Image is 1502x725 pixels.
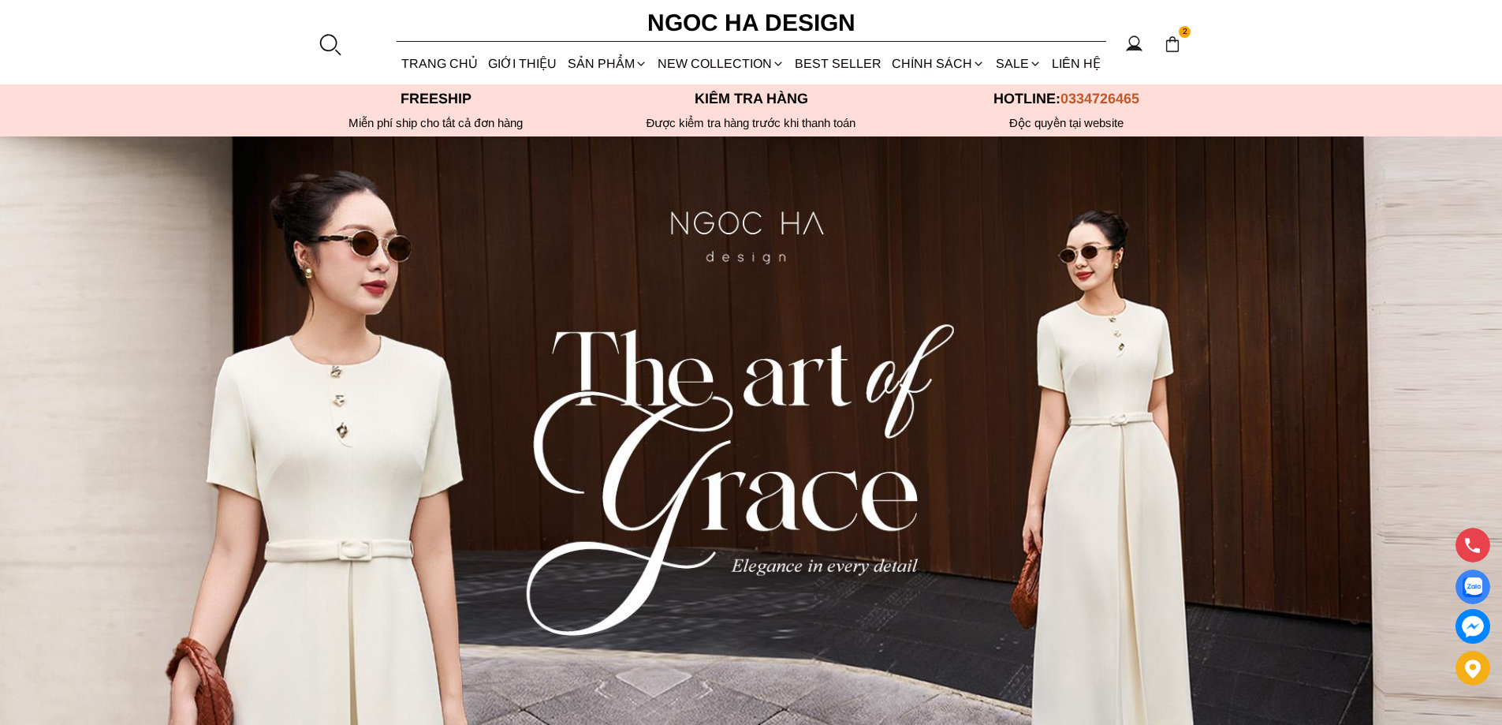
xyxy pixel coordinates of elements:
[887,43,990,84] div: Chính sách
[278,91,594,107] p: Freeship
[1463,577,1482,597] img: Display image
[594,116,909,130] p: Được kiểm tra hàng trước khi thanh toán
[278,116,594,130] div: Miễn phí ship cho tất cả đơn hàng
[790,43,887,84] a: BEST SELLER
[483,43,562,84] a: GIỚI THIỆU
[397,43,483,84] a: TRANG CHỦ
[909,91,1224,107] p: Hotline:
[652,43,789,84] a: NEW COLLECTION
[1046,43,1105,84] a: LIÊN HỆ
[990,43,1046,84] a: SALE
[1455,609,1490,644] a: messenger
[1179,26,1191,39] span: 2
[909,116,1224,130] h6: Độc quyền tại website
[633,4,870,42] a: Ngoc Ha Design
[695,91,808,107] font: Kiểm tra hàng
[1455,570,1490,604] a: Display image
[1060,91,1139,107] span: 0334726465
[562,43,652,84] div: SẢN PHẨM
[1164,36,1181,53] img: img-CART-ICON-ksit0nf1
